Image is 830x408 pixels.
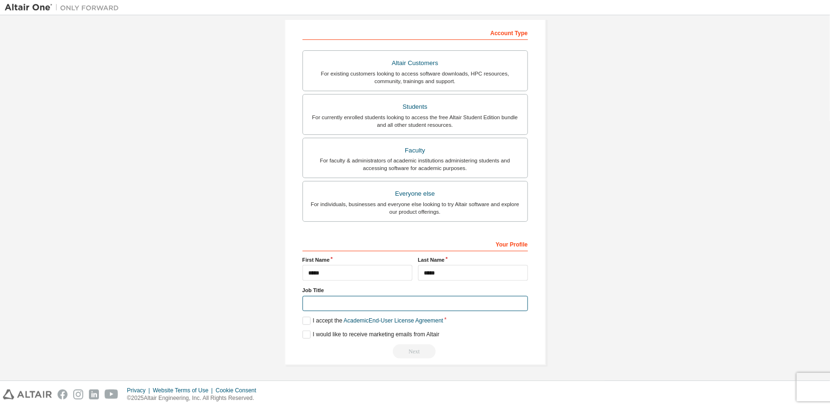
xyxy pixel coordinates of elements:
p: © 2025 Altair Engineering, Inc. All Rights Reserved. [127,394,262,402]
label: I would like to receive marketing emails from Altair [303,331,439,339]
div: Faculty [309,144,522,157]
label: I accept the [303,317,443,325]
div: Cookie Consent [215,387,262,394]
div: For individuals, businesses and everyone else looking to try Altair software and explore our prod... [309,200,522,216]
label: First Name [303,256,412,264]
img: linkedin.svg [89,389,99,399]
div: For currently enrolled students looking to access the free Altair Student Edition bundle and all ... [309,114,522,129]
a: Academic End-User License Agreement [344,317,443,324]
label: Last Name [418,256,528,264]
div: Read and acccept EULA to continue [303,344,528,359]
div: For existing customers looking to access software downloads, HPC resources, community, trainings ... [309,70,522,85]
img: instagram.svg [73,389,83,399]
div: Privacy [127,387,153,394]
div: Account Type [303,25,528,40]
label: Job Title [303,286,528,294]
div: Everyone else [309,187,522,200]
div: For faculty & administrators of academic institutions administering students and accessing softwa... [309,157,522,172]
div: Website Terms of Use [153,387,215,394]
img: facebook.svg [58,389,68,399]
img: altair_logo.svg [3,389,52,399]
div: Altair Customers [309,57,522,70]
img: youtube.svg [105,389,118,399]
img: Altair One [5,3,124,12]
div: Students [309,100,522,114]
div: Your Profile [303,236,528,251]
